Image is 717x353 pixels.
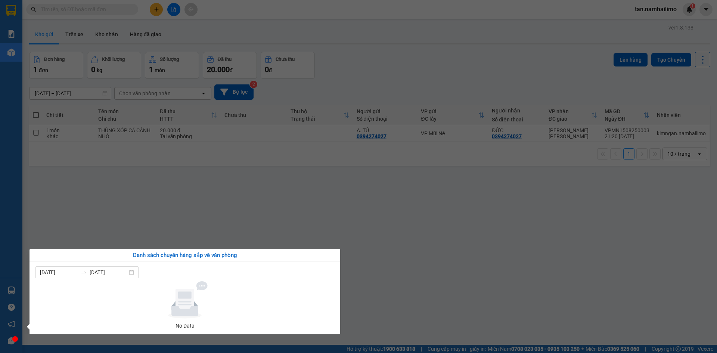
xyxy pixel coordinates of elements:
input: Đến ngày [90,268,127,276]
input: Từ ngày [40,268,78,276]
div: No Data [38,322,331,330]
span: swap-right [81,269,87,275]
div: Danh sách chuyến hàng sắp về văn phòng [35,251,334,260]
span: to [81,269,87,275]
